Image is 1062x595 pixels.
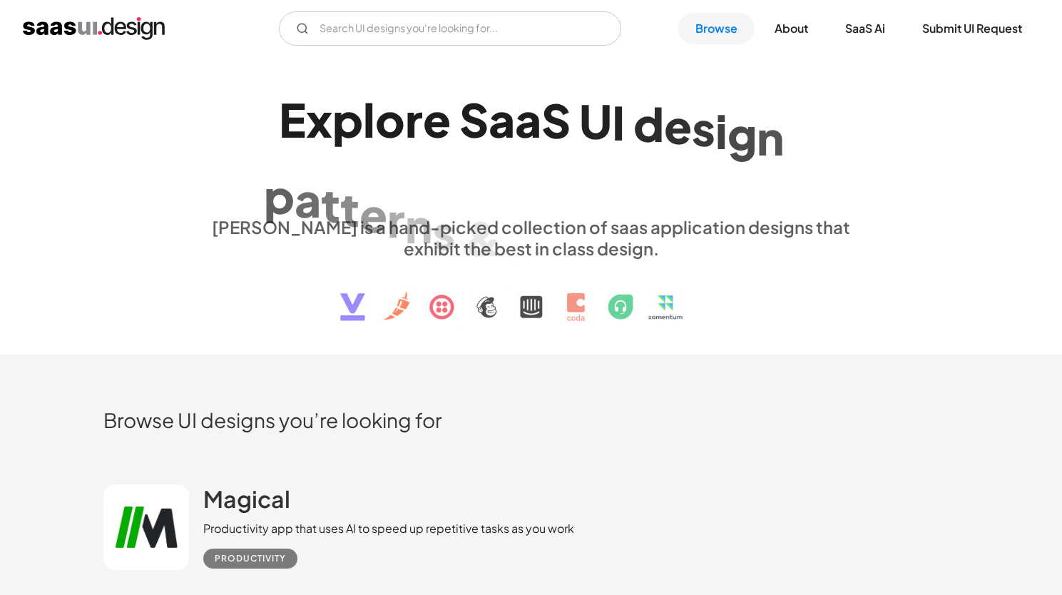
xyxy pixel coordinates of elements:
[340,181,359,236] div: t
[541,93,571,148] div: S
[905,13,1039,44] a: Submit UI Request
[692,101,715,156] div: s
[306,92,332,147] div: x
[203,92,859,202] h1: Explore SaaS UI design patterns & interactions.
[633,96,664,151] div: d
[727,106,757,161] div: g
[757,110,784,165] div: n
[295,172,321,227] div: a
[363,92,375,147] div: l
[757,13,825,44] a: About
[489,92,515,147] div: a
[103,407,959,432] h2: Browse UI designs you’re looking for
[423,92,451,147] div: e
[279,11,621,46] input: Search UI designs you're looking for...
[203,520,574,537] div: Productivity app that uses AI to speed up repetitive tasks as you work
[264,168,295,223] div: p
[332,92,363,147] div: p
[405,198,432,253] div: n
[375,92,405,147] div: o
[579,93,612,148] div: U
[405,92,423,147] div: r
[359,187,387,242] div: e
[828,13,902,44] a: SaaS Ai
[510,218,522,273] div: i
[459,92,489,147] div: S
[321,177,340,232] div: t
[23,17,165,40] a: home
[279,92,306,147] div: E
[315,259,747,333] img: text, icon, saas logo
[515,92,541,147] div: a
[464,210,501,265] div: &
[215,550,286,567] div: Productivity
[664,98,692,153] div: e
[203,484,290,513] h2: Magical
[203,216,859,259] div: [PERSON_NAME] is a hand-picked collection of saas application designs that exhibit the best in cl...
[715,103,727,158] div: i
[279,11,621,46] form: Email Form
[203,484,290,520] a: Magical
[432,204,456,259] div: s
[678,13,755,44] a: Browse
[612,95,625,150] div: I
[387,192,405,247] div: r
